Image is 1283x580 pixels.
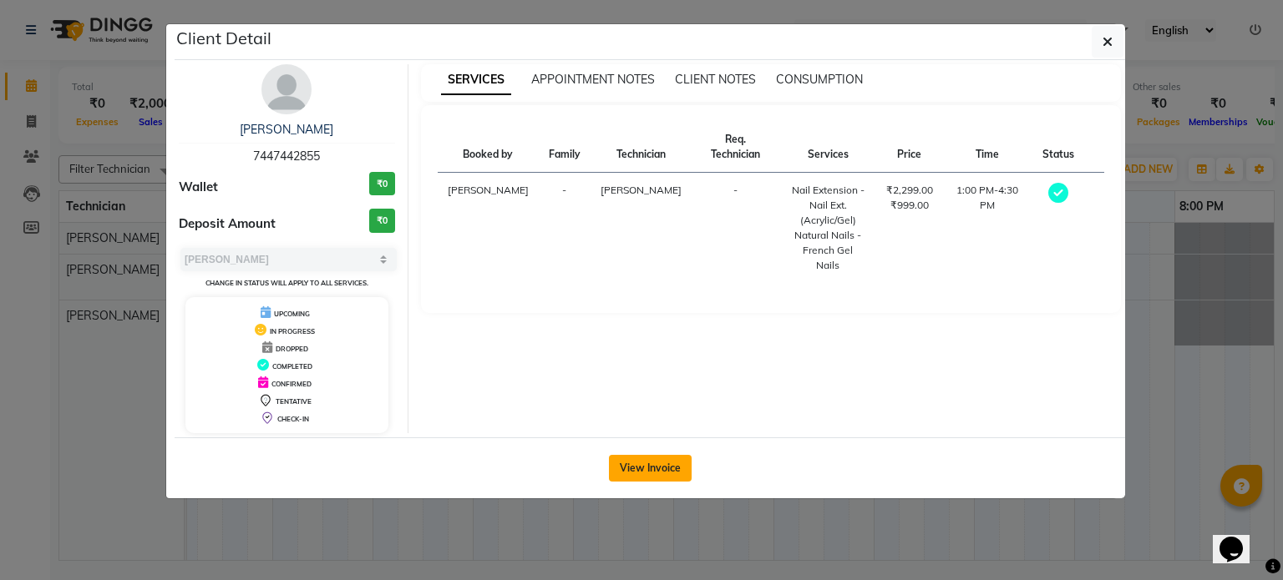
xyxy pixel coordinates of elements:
[205,279,368,287] small: Change in status will apply to all services.
[591,122,692,173] th: Technician
[179,178,218,197] span: Wallet
[886,198,933,213] div: ₹999.00
[276,345,308,353] span: DROPPED
[1213,513,1266,563] iframe: chat widget
[531,72,655,87] span: APPOINTMENT NOTES
[776,72,863,87] span: CONSUMPTION
[790,228,866,273] div: Natural Nails - French Gel Nails
[692,173,780,284] td: -
[675,72,756,87] span: CLIENT NOTES
[943,173,1032,284] td: 1:00 PM-4:30 PM
[780,122,876,173] th: Services
[609,455,692,482] button: View Invoice
[253,149,320,164] span: 7447442855
[274,310,310,318] span: UPCOMING
[601,184,682,196] span: [PERSON_NAME]
[943,122,1032,173] th: Time
[438,173,539,284] td: [PERSON_NAME]
[438,122,539,173] th: Booked by
[1032,122,1084,173] th: Status
[692,122,780,173] th: Req. Technician
[886,183,933,198] div: ₹2,299.00
[441,65,511,95] span: SERVICES
[270,327,315,335] span: IN PROGRESS
[276,397,312,406] span: TENTATIVE
[176,26,271,51] h5: Client Detail
[539,173,591,284] td: -
[790,183,866,228] div: Nail Extension - Nail Ext. (Acrylic/Gel)
[240,122,333,137] a: [PERSON_NAME]
[277,415,309,423] span: CHECK-IN
[272,362,312,371] span: COMPLETED
[179,214,276,234] span: Deposit Amount
[369,172,395,196] h3: ₹0
[539,122,591,173] th: Family
[261,64,312,114] img: avatar
[271,380,312,388] span: CONFIRMED
[369,209,395,233] h3: ₹0
[876,122,943,173] th: Price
